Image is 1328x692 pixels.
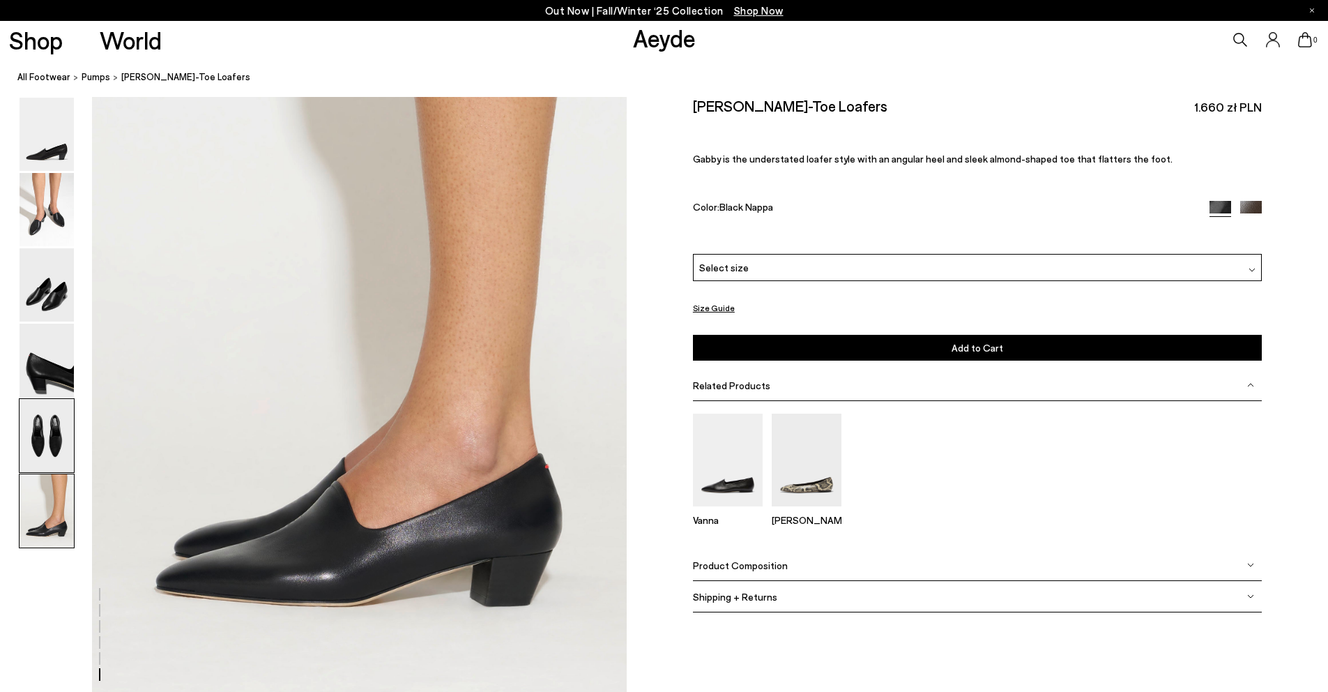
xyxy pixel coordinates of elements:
span: 0 [1312,36,1319,44]
img: Gabby Almond-Toe Loafers - Image 3 [20,248,74,322]
a: Shop [9,28,63,52]
a: All Footwear [17,70,70,84]
span: Product Composition [693,559,788,571]
img: Gabby Almond-Toe Loafers - Image 5 [20,399,74,472]
p: [PERSON_NAME] [772,514,841,526]
img: Gabby Almond-Toe Loafers - Image 4 [20,324,74,397]
img: svg%3E [1247,562,1254,569]
img: Vanna Almond-Toe Loafers [693,414,763,506]
span: 1.660 zł PLN [1194,98,1262,116]
p: Vanna [693,514,763,526]
a: 0 [1298,32,1312,47]
nav: breadcrumb [17,59,1328,97]
span: Black Nappa [719,201,773,213]
img: Ellie Almond-Toe Flats [772,414,841,506]
button: Add to Cart [693,335,1262,361]
button: Size Guide [693,299,735,317]
span: pumps [82,71,110,82]
a: World [100,28,162,52]
span: Add to Cart [952,342,1003,354]
span: Shipping + Returns [693,591,777,603]
p: Out Now | Fall/Winter ‘25 Collection [545,2,784,20]
a: Aeyde [633,23,696,52]
span: Select size [699,260,749,275]
span: Navigate to /collections/new-in [734,4,784,17]
img: svg%3E [1247,593,1254,600]
a: Vanna Almond-Toe Loafers Vanna [693,497,763,526]
span: Related Products [693,379,770,391]
img: Gabby Almond-Toe Loafers - Image 6 [20,474,74,548]
img: svg%3E [1249,266,1256,273]
span: [PERSON_NAME]-Toe Loafers [121,70,250,84]
div: Color: [693,201,1191,217]
a: Ellie Almond-Toe Flats [PERSON_NAME] [772,497,841,526]
img: svg%3E [1247,382,1254,389]
a: pumps [82,70,110,84]
img: Gabby Almond-Toe Loafers - Image 2 [20,173,74,246]
img: Gabby Almond-Toe Loafers - Image 1 [20,98,74,171]
p: Gabby is the understated loafer style with an angular heel and sleek almond-shaped toe that flatt... [693,153,1262,165]
h2: [PERSON_NAME]-Toe Loafers [693,97,887,114]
